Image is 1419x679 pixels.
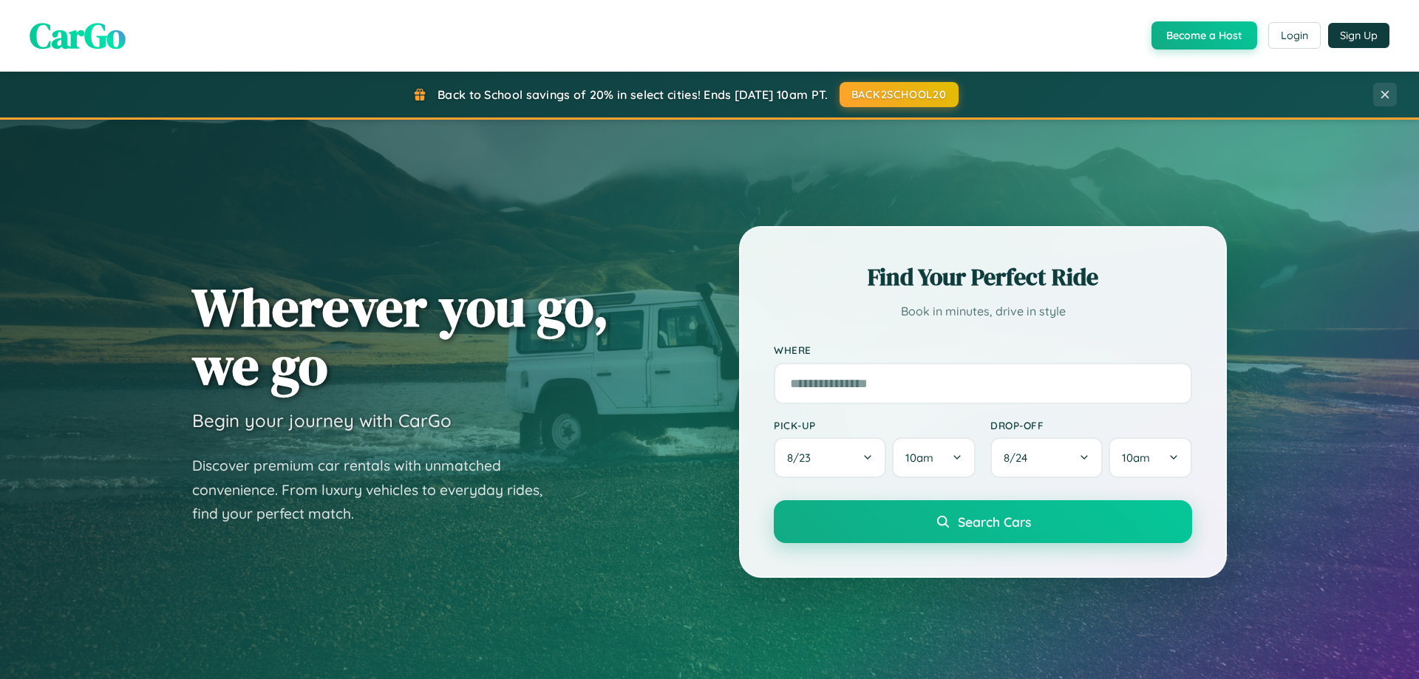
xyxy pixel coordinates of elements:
span: 10am [905,451,933,465]
span: 10am [1122,451,1150,465]
h1: Wherever you go, we go [192,278,609,395]
button: BACK2SCHOOL20 [840,82,959,107]
button: Login [1268,22,1321,49]
button: Sign Up [1328,23,1389,48]
button: 10am [892,437,976,478]
span: Search Cars [958,513,1031,530]
span: 8 / 23 [787,451,818,465]
label: Drop-off [990,419,1192,431]
p: Book in minutes, drive in style [774,301,1192,322]
span: 8 / 24 [1004,451,1035,465]
button: Become a Host [1151,21,1257,50]
h3: Begin your journey with CarGo [192,409,452,431]
p: Discover premium car rentals with unmatched convenience. From luxury vehicles to everyday rides, ... [192,454,562,526]
h2: Find Your Perfect Ride [774,261,1192,293]
span: CarGo [30,11,126,60]
button: 8/23 [774,437,886,478]
button: Search Cars [774,500,1192,543]
button: 10am [1109,437,1192,478]
button: 8/24 [990,437,1103,478]
label: Pick-up [774,419,976,431]
span: Back to School savings of 20% in select cities! Ends [DATE] 10am PT. [438,87,828,102]
label: Where [774,344,1192,357]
